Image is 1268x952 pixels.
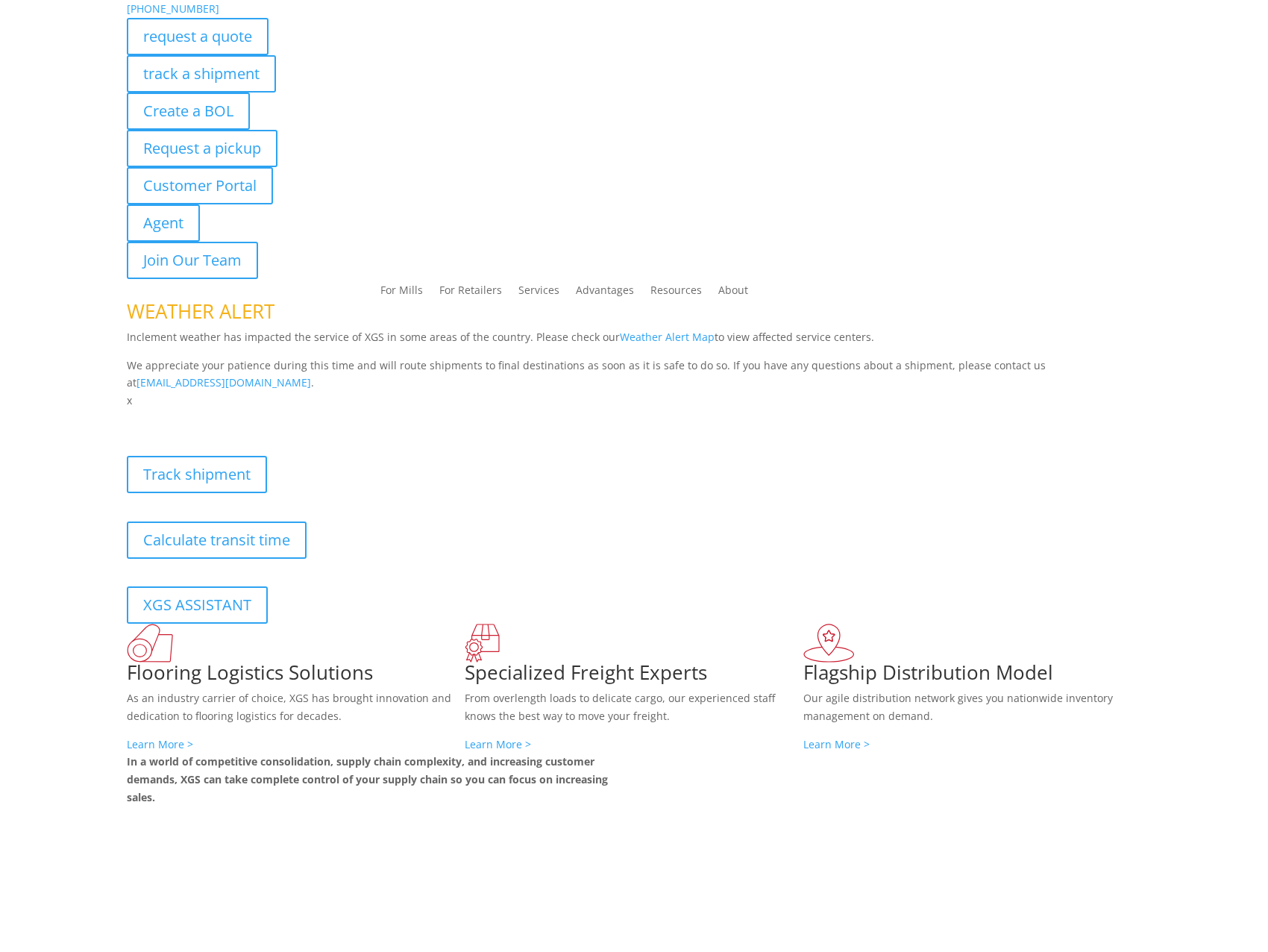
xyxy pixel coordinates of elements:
h1: Flooring Logistics Solutions [127,663,465,689]
p: From overlength loads to delicate cargo, our experienced staff knows the best way to move your fr... [465,689,803,736]
p: We appreciate your patience during this time and will route shipments to final destinations as so... [127,357,1141,392]
p: Inclement weather has impacted the service of XGS in some areas of the country. Please check our ... [127,328,1141,357]
b: Visibility, transparency, and control for your entire supply chain. [127,412,459,426]
img: xgs-icon-flagship-distribution-model-red [803,624,855,663]
a: [PHONE_NUMBER] [127,1,219,16]
a: Request a pickup [127,130,277,167]
a: Calculate transit time [127,522,307,559]
h1: Specialized Freight Experts [465,663,803,689]
a: request a quote [127,18,269,55]
img: xgs-icon-focused-on-flooring-red [465,624,500,663]
a: Learn More > [127,737,193,751]
a: XGS ASSISTANT [127,586,268,624]
a: Agent [127,204,200,242]
a: Track shipment [127,456,267,493]
h1: Flagship Distribution Model [803,663,1141,689]
p: x [127,392,1141,410]
a: Weather Alert Map [620,330,715,344]
span: WEATHER ALERT [127,298,274,325]
a: About [718,285,748,301]
a: Learn More > [465,737,531,751]
a: For Retailers [439,285,502,301]
a: Learn More > [803,737,870,751]
a: Create a BOL [127,93,250,130]
a: [EMAIL_ADDRESS][DOMAIN_NAME] [136,375,311,389]
a: Services [518,285,559,301]
a: Resources [650,285,702,301]
img: xgs-icon-total-supply-chain-intelligence-red [127,624,173,663]
a: For Mills [380,285,423,301]
a: track a shipment [127,55,276,93]
b: In a world of competitive consolidation, supply chain complexity, and increasing customer demands... [127,754,608,804]
a: Advantages [576,285,634,301]
span: Our agile distribution network gives you nationwide inventory management on demand. [803,691,1113,723]
a: Customer Portal [127,167,273,204]
a: Join Our Team [127,242,258,279]
span: As an industry carrier of choice, XGS has brought innovation and dedication to flooring logistics... [127,691,451,723]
